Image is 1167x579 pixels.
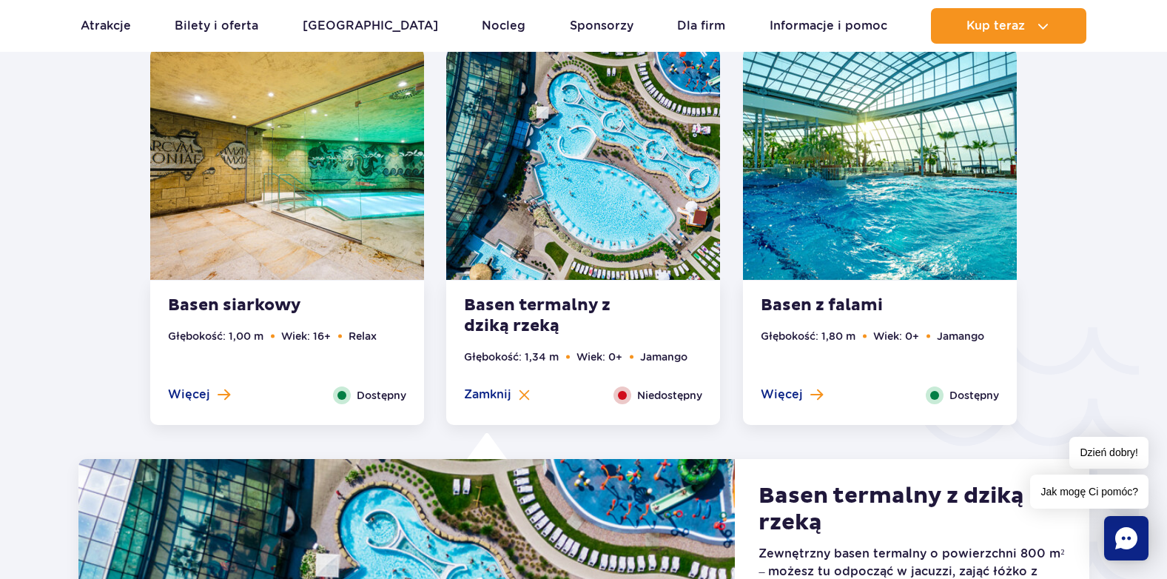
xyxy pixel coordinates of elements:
[303,8,438,44] a: [GEOGRAPHIC_DATA]
[464,349,559,365] li: Głębokość: 1,34 m
[1030,475,1148,509] span: Jak mogę Ci pomóc?
[168,328,263,344] li: Głębokość: 1,00 m
[640,349,687,365] li: Jamango
[949,387,999,404] span: Dostępny
[759,483,1065,536] h2: Basen termalny z dziką rzeką
[637,387,702,404] span: Niedostępny
[761,386,803,403] span: Więcej
[761,386,823,403] button: Więcej
[168,386,210,403] span: Więcej
[464,386,530,403] button: Zamknij
[349,328,377,344] li: Relax
[357,387,406,404] span: Dostępny
[175,8,258,44] a: Bilety i oferta
[464,295,643,337] strong: Basen termalny z dziką rzeką
[168,386,230,403] button: Więcej
[761,295,940,316] strong: Basen z falami
[576,349,622,365] li: Wiek: 0+
[482,8,525,44] a: Nocleg
[81,8,131,44] a: Atrakcje
[150,48,424,280] img: Sulphur pool
[931,8,1086,44] button: Kup teraz
[446,48,720,280] img: Thermal pool with crazy river
[937,328,984,344] li: Jamango
[873,328,919,344] li: Wiek: 0+
[677,8,725,44] a: Dla firm
[743,48,1017,280] img: Wave Pool
[966,19,1025,33] span: Kup teraz
[770,8,887,44] a: Informacje i pomoc
[464,386,511,403] span: Zamknij
[570,8,633,44] a: Sponsorzy
[1069,437,1148,469] span: Dzień dobry!
[168,295,347,316] strong: Basen siarkowy
[1104,516,1148,560] div: Chat
[281,328,331,344] li: Wiek: 16+
[761,328,855,344] li: Głębokość: 1,80 m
